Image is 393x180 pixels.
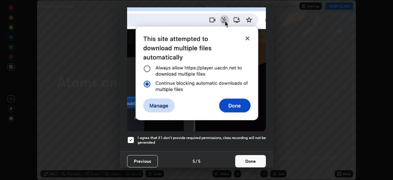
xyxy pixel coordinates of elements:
button: Done [235,155,266,167]
h4: 5 [198,158,200,164]
h4: / [196,158,197,164]
h4: 5 [193,158,195,164]
h5: I agree that if I don't provide required permissions, class recording will not be generated [138,135,266,145]
button: Previous [127,155,158,167]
